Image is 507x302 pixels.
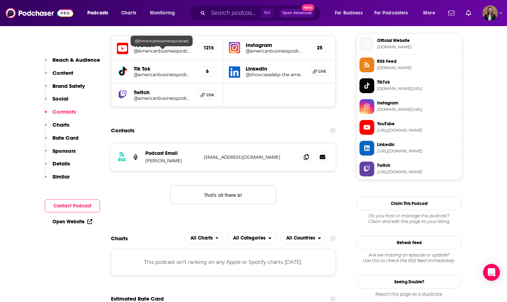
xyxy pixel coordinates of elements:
button: open menu [82,7,117,19]
p: [PERSON_NAME] [145,158,198,164]
a: @showcase/abp-the-american-business-podcast-for-the-next-generation [246,72,304,77]
a: Linkedin[URL][DOMAIN_NAME] [359,141,459,156]
p: Charts [52,121,69,128]
button: open menu [370,7,418,19]
img: User Profile [482,5,498,21]
span: Linkedin [377,141,459,148]
div: Report this page as a duplicate. [356,291,462,297]
span: americanpodcast.tv [377,44,459,50]
div: Open Intercom Messenger [483,264,500,281]
a: TikTok[DOMAIN_NAME][URL] [359,78,459,93]
span: Do you host or manage this podcast? [356,213,462,219]
button: Reach & Audience [45,56,100,70]
span: instagram.com/americanbusinesspodcast [377,107,459,112]
span: Instagram [377,100,459,106]
h5: Twitch [134,89,192,96]
span: Open Advanced [282,11,312,15]
button: Sponsors [45,147,76,161]
span: Official Website [377,37,459,44]
p: Details [52,160,70,167]
div: This podcast isn't ranking on any Apple or Spotify charts [DATE]. [111,249,336,275]
img: Podchaser - Follow, Share and Rate Podcasts [6,6,73,20]
button: open menu [184,232,223,244]
button: open menu [418,7,444,19]
button: Charts [45,121,69,134]
div: Are we missing an episode or update? Use this to check the RSS feed immediately. [356,252,462,264]
a: @americanbusinesspodcast [134,96,192,101]
span: All Categories [233,236,265,241]
p: Contacts [52,108,76,115]
p: Content [52,70,73,76]
div: @Americanbusinesspodcast [131,36,193,46]
a: Instagram[DOMAIN_NAME][URL] [359,99,459,114]
h5: Instagram [246,42,304,48]
button: open menu [330,7,371,19]
a: YouTube[URL][DOMAIN_NAME] [359,120,459,135]
a: Official Website[DOMAIN_NAME] [359,37,459,52]
button: open menu [227,232,276,244]
button: open menu [280,232,326,244]
p: Sponsors [52,147,76,154]
button: open menu [145,7,184,19]
button: Similar [45,173,70,186]
h5: 121k [204,45,211,51]
button: Rate Card [45,134,79,147]
span: https://www.twitch.tv/americanbusinesspodcast [377,169,459,175]
a: RSS Feed[DOMAIN_NAME] [359,58,459,72]
span: Logged in as k_burns [482,5,498,21]
p: [EMAIL_ADDRESS][DOMAIN_NAME] [204,154,295,160]
a: Charts [117,7,140,19]
a: Link [198,90,217,99]
span: feeds.buzzsprout.com [377,65,459,71]
span: tiktok.com/@americanbusinesspodcast [377,86,459,91]
span: https://www.youtube.com/@Americanbusinesspodcast [377,128,459,133]
button: Social [45,95,68,108]
p: Reach & Audience [52,56,100,63]
span: YouTube [377,121,459,127]
h5: LinkedIn [246,65,304,72]
p: Similar [52,173,70,180]
input: Search podcasts, credits, & more... [208,7,261,19]
div: Claim and edit this page to your liking. [356,213,462,224]
h3: RSS [118,157,126,163]
button: Brand Safety [45,83,85,96]
span: More [423,8,435,18]
p: Social [52,95,68,102]
button: Contacts [45,108,76,121]
p: Rate Card [52,134,79,141]
span: https://www.linkedin.com/in/showcase/abp-the-american-business-podcast-for-the-next-generation [377,149,459,154]
span: For Podcasters [374,8,408,18]
button: Nothing here. [170,185,276,204]
h2: Charts [111,235,128,242]
span: Link [318,68,326,74]
button: Content [45,70,73,83]
a: Twitch[URL][DOMAIN_NAME] [359,162,459,176]
h2: Categories [227,232,276,244]
span: TikTok [377,79,459,85]
h5: @americanbusinesspodcast [134,72,192,77]
a: Link [310,67,330,76]
a: Show notifications dropdown [445,7,457,19]
a: @americanbusinesspodcast [246,48,304,54]
span: Charts [121,8,136,18]
p: Podcast Email [145,150,198,156]
button: Open AdvancedNew [279,9,315,17]
button: Show profile menu [482,5,498,21]
button: Contact Podcast [45,199,100,212]
a: @Americanbusinesspodcast [134,48,192,54]
span: RSS Feed [377,58,459,65]
span: All Charts [190,236,213,241]
img: iconImage [229,42,240,53]
h5: Tik Tok [134,65,192,72]
a: Show notifications dropdown [463,7,474,19]
span: New [302,4,314,11]
span: All Countries [286,236,315,241]
h5: 25 [316,45,324,51]
h2: Contacts [111,124,134,137]
div: Search podcasts, credits, & more... [195,5,327,21]
span: ⌘ K [261,8,274,18]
